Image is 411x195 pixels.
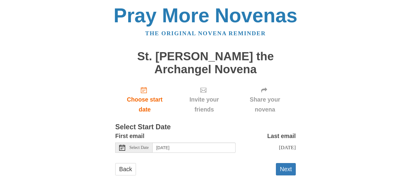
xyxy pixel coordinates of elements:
[240,95,290,115] span: Share your novena
[267,131,296,141] label: Last email
[115,82,174,118] a: Choose start date
[121,95,168,115] span: Choose start date
[234,82,296,118] div: Click "Next" to confirm your start date first.
[174,82,234,118] div: Click "Next" to confirm your start date first.
[115,50,296,76] h1: St. [PERSON_NAME] the Archangel Novena
[115,131,144,141] label: First email
[115,123,296,131] h3: Select Start Date
[145,30,266,36] a: The original novena reminder
[180,95,228,115] span: Invite your friends
[279,144,296,150] span: [DATE]
[115,163,136,175] a: Back
[276,163,296,175] button: Next
[129,146,149,150] span: Select Date
[114,4,298,27] a: Pray More Novenas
